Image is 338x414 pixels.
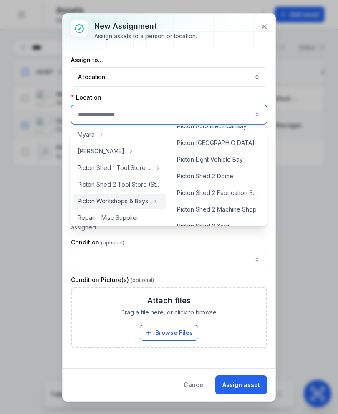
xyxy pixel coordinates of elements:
[147,295,191,307] h3: Attach files
[71,276,154,284] label: Condition Picture(s)
[177,139,255,147] span: Picton [GEOGRAPHIC_DATA]
[94,32,197,40] div: Assign assets to a person or location.
[78,164,151,172] span: Picton Shed 1 Tool Store (Storage)
[71,93,101,102] label: Location
[78,130,95,139] span: Myara
[78,147,124,155] span: [PERSON_NAME]
[215,375,267,394] button: Assign asset
[78,180,161,189] span: Picton Shed 2 Tool Store (Storage)
[177,205,257,214] span: Picton Shed 2 Machine Shop
[177,189,260,197] span: Picton Shed 2 Fabrication Shop
[78,197,148,205] span: Picton Workshops & Bays
[140,325,198,341] button: Browse Files
[177,172,233,180] span: Picton Shed 2 Dome
[94,20,197,32] h3: New assignment
[177,375,212,394] button: Cancel
[71,56,103,64] label: Assign to...
[78,214,139,222] span: Repair - Misc Supplier
[177,155,243,164] span: Picton Light Vehicle Bay
[121,308,218,317] span: Drag a file here, or click to browse.
[71,67,267,87] button: A location
[177,222,230,230] span: Picton Shed 2 Yard
[177,122,247,130] span: Picton Auto Electrical Bay
[71,238,124,247] label: Condition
